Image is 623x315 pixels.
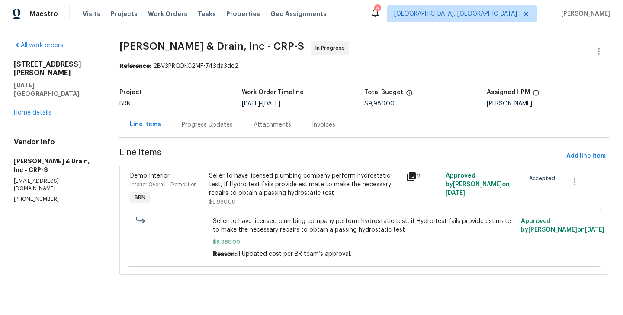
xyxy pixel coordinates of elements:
h5: [DATE][GEOGRAPHIC_DATA] [14,81,99,98]
div: [PERSON_NAME] [487,101,609,107]
div: Attachments [254,121,291,129]
span: $9,980.00 [209,199,236,204]
h5: Work Order Timeline [242,89,304,95]
h4: Vendor Info [14,138,99,146]
h5: [PERSON_NAME] & Drain, Inc - CRP-S [14,157,99,174]
span: Accepted [529,174,559,183]
div: 2 [374,5,380,14]
b: Reference: [119,63,151,69]
span: Add line item [566,151,606,162]
span: $9,980.00 [364,101,395,107]
span: Projects [111,10,138,18]
div: 2 [406,172,440,182]
span: The total cost of line items that have been proposed by Opendoor. This sum includes line items th... [406,89,413,101]
span: [PERSON_NAME] [558,10,610,18]
span: II Updated cost per BR team’s approval. [237,251,351,257]
span: [GEOGRAPHIC_DATA], [GEOGRAPHIC_DATA] [394,10,517,18]
div: Line Items [130,120,161,129]
button: Add line item [563,148,609,164]
span: Properties [226,10,260,18]
h2: [STREET_ADDRESS][PERSON_NAME] [14,60,99,77]
h5: Total Budget [364,89,403,95]
div: Invoices [312,121,335,129]
span: $9,980.00 [213,238,516,246]
span: [DATE] [446,190,465,196]
h5: Project [119,89,142,95]
span: Tasks [198,11,216,17]
a: Home details [14,110,51,116]
p: [PHONE_NUMBER] [14,196,99,203]
span: BRN [131,193,149,202]
span: BRN [119,101,131,107]
span: Demo Interior [130,173,170,179]
span: - [242,101,280,107]
span: Geo Assignments [270,10,327,18]
span: The hpm assigned to this work order. [533,89,540,101]
div: Seller to have licensed plumbing company perform hydrostatic test, if Hydro test fails provide es... [209,172,401,197]
span: Seller to have licensed plumbing company perform hydrostatic test, if Hydro test fails provide es... [213,217,516,234]
p: [EMAIL_ADDRESS][DOMAIN_NAME] [14,178,99,192]
span: Reason: [213,251,237,257]
div: Progress Updates [182,121,233,129]
span: Maestro [29,10,58,18]
span: [DATE] [585,227,604,233]
a: All work orders [14,42,63,48]
span: In Progress [315,44,348,52]
span: Visits [83,10,100,18]
span: [DATE] [242,101,260,107]
h5: Assigned HPM [487,89,530,95]
span: Interior Overall - Demolition [130,182,197,187]
span: Approved by [PERSON_NAME] on [521,218,604,233]
span: Line Items [119,148,563,164]
span: [PERSON_NAME] & Drain, Inc - CRP-S [119,41,304,51]
span: Approved by [PERSON_NAME] on [446,173,510,196]
span: [DATE] [262,101,280,107]
div: 2BV3PRQDKC2MF-743da3de2 [119,62,609,70]
span: Work Orders [148,10,187,18]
